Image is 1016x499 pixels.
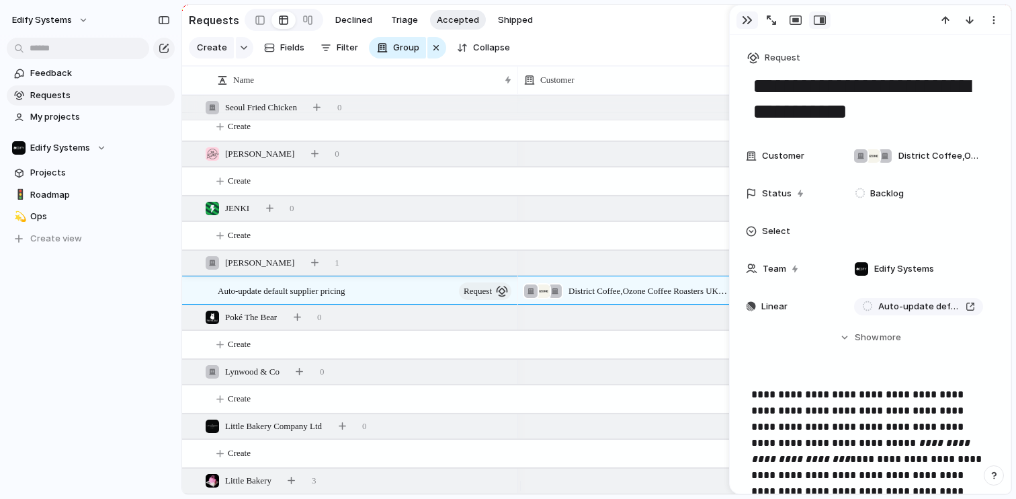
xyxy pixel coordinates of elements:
[854,298,983,315] a: Auto-update default supplier pricing
[225,256,294,270] span: [PERSON_NAME]
[763,262,786,276] span: Team
[30,210,170,223] span: Ops
[329,10,379,30] button: Declined
[225,365,280,379] span: Lynwood & Co
[12,188,26,202] button: 🚦
[225,147,294,161] span: [PERSON_NAME]
[491,10,540,30] button: Shipped
[7,85,175,106] a: Requests
[7,185,175,205] a: 🚦Roadmap
[498,13,533,27] span: Shipped
[540,73,575,87] span: Customer
[225,474,271,488] span: Little Bakery
[7,138,175,158] button: Edify Systems
[335,256,339,270] span: 1
[393,41,419,54] span: Group
[459,282,511,300] button: request
[228,338,251,351] span: Create
[762,225,790,238] span: Select
[452,37,515,59] button: Collapse
[12,13,72,27] span: Edify Systems
[189,12,239,28] h2: Requests
[870,187,904,200] span: Backlog
[225,101,297,114] span: Seoul Fried Chicken
[473,41,510,54] span: Collapse
[30,188,170,202] span: Roadmap
[315,37,364,59] button: Filter
[362,420,367,433] span: 0
[312,474,316,488] span: 3
[880,331,901,344] span: more
[14,209,24,225] div: 💫
[7,63,175,83] a: Feedback
[898,149,983,163] span: District Coffee , Ozone Coffee Roasters UK Ltd , [PERSON_NAME]
[765,51,800,65] span: Request
[762,149,804,163] span: Customer
[391,13,418,27] span: Triage
[228,120,251,133] span: Create
[7,107,175,127] a: My projects
[745,48,804,68] button: Request
[878,300,960,313] span: Auto-update default supplier pricing
[225,420,322,433] span: Little Bakery Company Ltd
[762,187,792,200] span: Status
[317,311,322,324] span: 0
[855,331,879,344] span: Show
[761,300,788,313] span: Linear
[228,174,251,188] span: Create
[290,202,294,215] span: 0
[30,141,90,155] span: Edify Systems
[225,311,277,324] span: Poké The Bear
[337,41,358,54] span: Filter
[30,232,82,245] span: Create view
[14,187,24,202] div: 🚦
[335,147,339,161] span: 0
[30,67,170,80] span: Feedback
[7,163,175,183] a: Projects
[430,10,486,30] button: Accepted
[464,282,492,301] span: request
[437,13,479,27] span: Accepted
[30,89,170,102] span: Requests
[259,37,310,59] button: Fields
[384,10,425,30] button: Triage
[335,13,372,27] span: Declined
[30,110,170,124] span: My projects
[233,73,254,87] span: Name
[189,37,234,59] button: Create
[197,41,227,54] span: Create
[228,229,251,242] span: Create
[568,284,728,298] span: District Coffee , Ozone Coffee Roasters UK Ltd , [PERSON_NAME]
[7,229,175,249] button: Create view
[225,202,249,215] span: JENKI
[12,210,26,223] button: 💫
[369,37,426,59] button: Group
[280,41,304,54] span: Fields
[6,9,95,31] button: Edify Systems
[746,325,994,350] button: Showmore
[337,101,342,114] span: 0
[30,166,170,180] span: Projects
[228,392,251,406] span: Create
[874,262,934,276] span: Edify Systems
[320,365,325,379] span: 0
[7,206,175,227] a: 💫Ops
[218,282,345,298] span: Auto-update default supplier pricing
[228,447,251,460] span: Create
